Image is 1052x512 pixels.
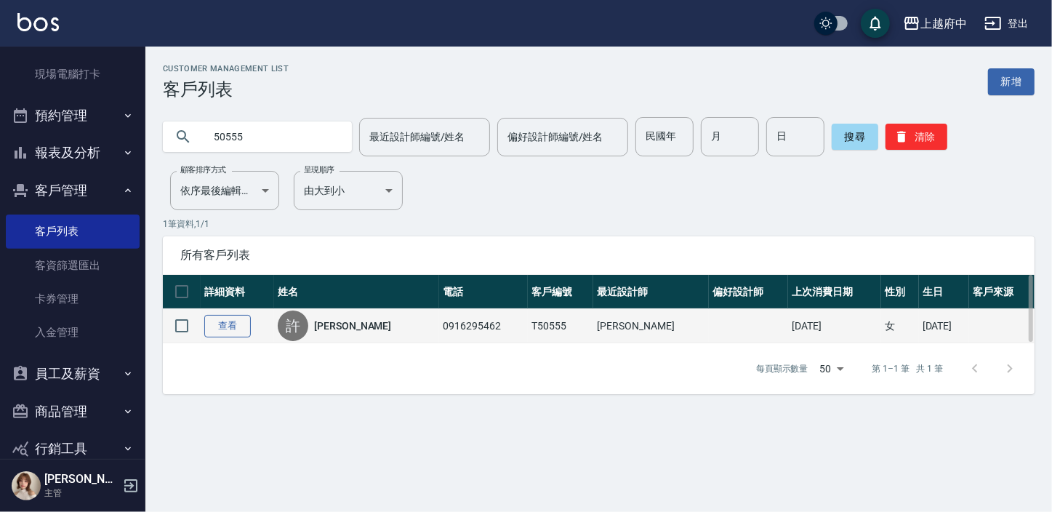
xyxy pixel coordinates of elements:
button: 清除 [886,124,947,150]
img: Person [12,471,41,500]
p: 1 筆資料, 1 / 1 [163,217,1035,231]
td: T50555 [528,309,593,343]
h5: [PERSON_NAME] [44,472,119,487]
h3: 客戶列表 [163,79,289,100]
div: 50 [814,349,849,388]
p: 第 1–1 筆 共 1 筆 [872,362,943,375]
th: 詳細資料 [201,275,274,309]
th: 最近設計師 [593,275,709,309]
a: 客資篩選匯出 [6,249,140,282]
td: [DATE] [788,309,881,343]
a: 現場電腦打卡 [6,57,140,91]
input: 搜尋關鍵字 [204,117,340,156]
p: 每頁顯示數量 [756,362,808,375]
td: 女 [881,309,919,343]
button: 行銷工具 [6,430,140,468]
h2: Customer Management List [163,64,289,73]
button: save [861,9,890,38]
th: 偏好設計師 [709,275,788,309]
div: 許 [278,311,308,341]
th: 上次消費日期 [788,275,881,309]
td: [DATE] [919,309,969,343]
th: 性別 [881,275,919,309]
button: 客戶管理 [6,172,140,209]
a: 新增 [988,68,1035,95]
div: 由大到小 [294,171,403,210]
td: [PERSON_NAME] [593,309,709,343]
button: 登出 [979,10,1035,37]
th: 電話 [439,275,528,309]
span: 所有客戶列表 [180,248,1017,263]
button: 商品管理 [6,393,140,431]
label: 呈現順序 [304,164,334,175]
img: Logo [17,13,59,31]
td: 0916295462 [439,309,528,343]
th: 客戶編號 [528,275,593,309]
th: 姓名 [274,275,439,309]
p: 主管 [44,487,119,500]
button: 預約管理 [6,97,140,135]
button: 員工及薪資 [6,355,140,393]
th: 客戶來源 [969,275,1035,309]
a: 查看 [204,315,251,337]
div: 依序最後編輯時間 [170,171,279,210]
a: [PERSON_NAME] [314,319,391,333]
a: 卡券管理 [6,282,140,316]
button: 報表及分析 [6,134,140,172]
a: 客戶列表 [6,215,140,248]
div: 上越府中 [920,15,967,33]
button: 上越府中 [897,9,973,39]
button: 搜尋 [832,124,878,150]
label: 顧客排序方式 [180,164,226,175]
a: 入金管理 [6,316,140,349]
th: 生日 [919,275,969,309]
